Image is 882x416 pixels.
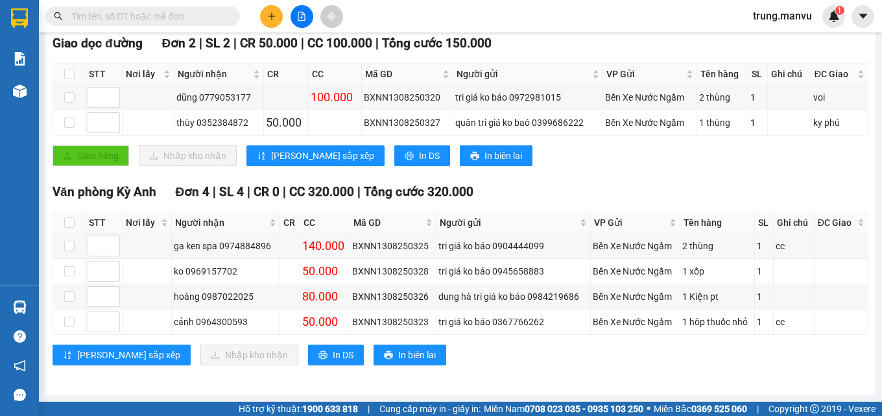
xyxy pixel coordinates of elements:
span: CR 0 [254,184,280,199]
span: Người gửi [440,215,578,230]
span: | [368,402,370,416]
div: voi [813,90,866,104]
div: Bến Xe Nước Ngầm [605,116,695,130]
div: Bến Xe Nước Ngầm [593,264,677,278]
span: printer [470,151,479,162]
span: | [213,184,216,199]
td: BXNN1308250328 [350,259,436,284]
span: In biên lai [484,149,522,163]
span: search [54,12,63,21]
button: printerIn DS [308,345,364,365]
span: ⚪️ [647,406,650,411]
td: Bến Xe Nước Ngầm [603,85,697,110]
span: printer [405,151,414,162]
span: In DS [419,149,440,163]
span: Nơi lấy [126,215,158,230]
div: cc [776,239,812,253]
span: | [375,36,379,51]
div: ga ken spa 0974884896 [174,239,278,253]
button: printerIn DS [394,145,450,166]
div: ky phú [813,116,866,130]
div: 50.000 [302,313,348,331]
input: Tìm tên, số ĐT hoặc mã đơn [71,9,224,23]
button: downloadNhập kho nhận [200,345,298,365]
th: Ghi chú [768,64,811,85]
td: BXNN1308250320 [362,85,453,110]
th: Ghi chú [774,212,815,234]
span: Người gửi [457,67,590,81]
th: SL [748,64,768,85]
span: Đơn 2 [162,36,197,51]
button: aim [320,5,343,28]
div: tri giá ko báo 0972981015 [455,90,601,104]
th: STT [86,64,123,85]
th: CR [280,212,300,234]
div: 1 hôp thuốc nhỏ [682,315,752,329]
span: | [247,184,250,199]
th: CR [264,64,309,85]
span: SL 2 [206,36,230,51]
div: 1 [757,264,771,278]
div: cảnh 0964300593 [174,315,278,329]
span: ĐC Giao [815,67,855,81]
div: 140.000 [302,237,348,255]
span: Người nhận [178,67,250,81]
div: ko 0969157702 [174,264,278,278]
strong: 0369 525 060 [691,404,747,414]
span: Mã GD [353,215,423,230]
span: Tổng cước 150.000 [382,36,492,51]
div: 100.000 [311,88,359,106]
span: | [283,184,286,199]
span: | [357,184,361,199]
td: BXNN1308250326 [350,284,436,310]
div: 2 thùng [699,90,746,104]
span: question-circle [14,330,26,343]
span: caret-down [857,10,869,22]
span: Miền Nam [484,402,643,416]
span: | [757,402,759,416]
span: VP Gửi [606,67,684,81]
th: SL [755,212,774,234]
span: In biên lai [398,348,436,362]
span: sort-ascending [63,350,72,361]
div: 1 [757,239,771,253]
button: printerIn biên lai [374,345,446,365]
span: | [301,36,304,51]
div: dung hà tri giá ko báo 0984219686 [438,289,589,304]
span: Hỗ trợ kỹ thuật: [239,402,358,416]
span: [PERSON_NAME] sắp xếp [77,348,180,362]
div: cc [776,315,812,329]
span: file-add [297,12,306,21]
span: Nơi lấy [126,67,161,81]
span: aim [327,12,336,21]
td: Bến Xe Nước Ngầm [591,284,680,310]
button: sort-ascending[PERSON_NAME] sắp xếp [53,345,191,365]
span: trung.manvu [743,8,822,24]
button: printerIn biên lai [460,145,532,166]
div: 80.000 [302,288,348,306]
span: printer [384,350,393,361]
td: Bến Xe Nước Ngầm [591,234,680,259]
div: 1 [750,90,765,104]
span: Cung cấp máy in - giấy in: [379,402,481,416]
span: sort-ascending [257,151,266,162]
strong: 0708 023 035 - 0935 103 250 [525,404,643,414]
th: CC [309,64,361,85]
button: caret-down [852,5,874,28]
span: CC 100.000 [307,36,372,51]
span: copyright [810,404,819,413]
div: BXNN1308250327 [364,116,451,130]
button: plus [260,5,283,28]
span: Người nhận [175,215,267,230]
span: In DS [333,348,353,362]
button: file-add [291,5,313,28]
div: Bến Xe Nước Ngầm [593,315,677,329]
span: printer [318,350,328,361]
span: 1 [837,6,842,15]
button: downloadNhập kho nhận [139,145,237,166]
div: hoàng 0987022025 [174,289,278,304]
span: Đơn 4 [176,184,210,199]
th: CC [300,212,350,234]
div: 1 Kiện pt [682,289,752,304]
div: Bến Xe Nước Ngầm [593,239,677,253]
